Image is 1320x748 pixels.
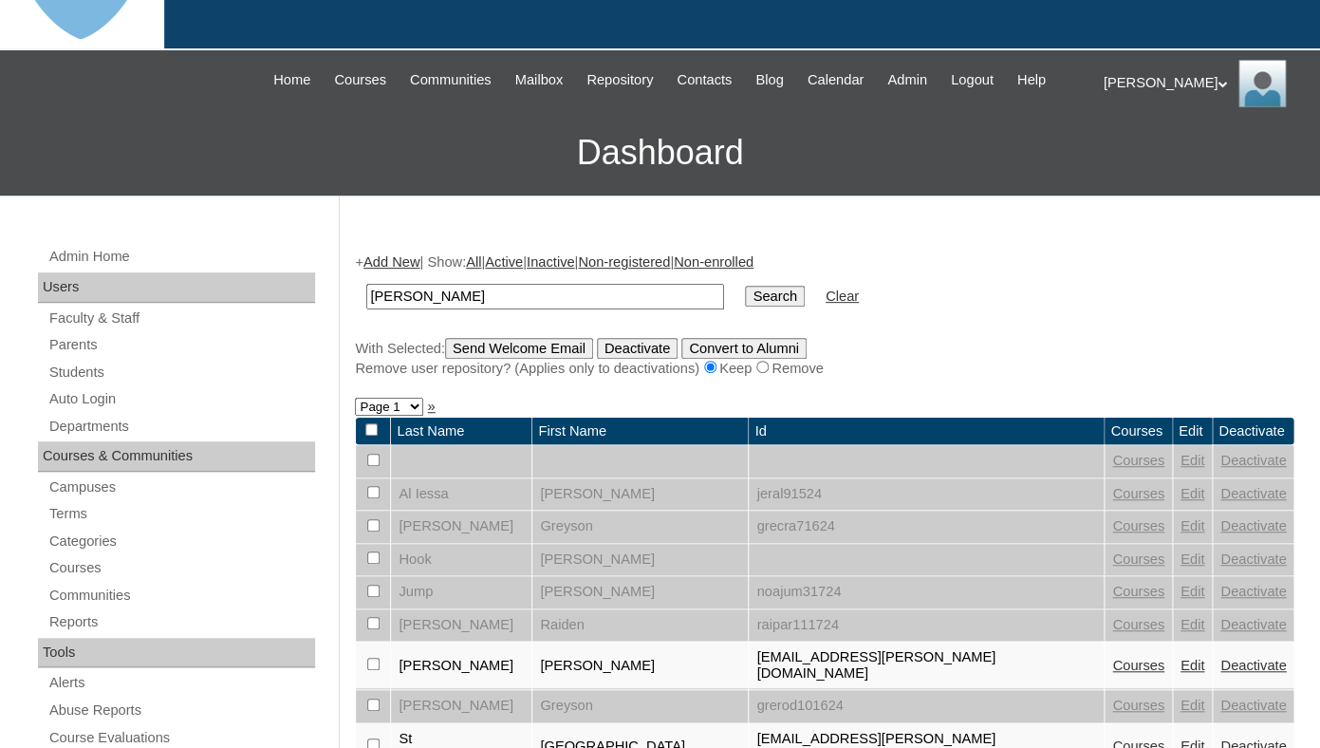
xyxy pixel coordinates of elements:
[532,418,748,445] td: First Name
[755,69,783,91] span: Blog
[1112,518,1164,533] a: Courses
[47,530,315,553] a: Categories
[677,69,732,91] span: Contacts
[363,254,419,270] a: Add New
[47,699,315,722] a: Abuse Reports
[366,284,724,309] input: Search
[47,387,315,411] a: Auto Login
[878,69,937,91] a: Admin
[391,609,531,642] td: [PERSON_NAME]
[47,361,315,384] a: Students
[577,69,662,91] a: Repository
[47,671,315,695] a: Alerts
[355,338,1294,379] div: With Selected:
[47,556,315,580] a: Courses
[749,418,1104,445] td: Id
[1105,418,1172,445] td: Courses
[445,338,593,359] input: Send Welcome Email
[1220,486,1286,501] a: Deactivate
[334,69,386,91] span: Courses
[745,286,804,307] input: Search
[466,254,481,270] a: All
[38,272,315,303] div: Users
[749,576,1104,608] td: noajum31724
[427,399,435,414] a: »
[1181,453,1204,468] a: Edit
[667,69,741,91] a: Contacts
[681,338,807,359] input: Convert to Alumni
[532,544,748,576] td: [PERSON_NAME]
[47,610,315,634] a: Reports
[1181,486,1204,501] a: Edit
[410,69,492,91] span: Communities
[355,359,1294,379] div: Remove user repository? (Applies only to deactivations) Keep Remove
[798,69,873,91] a: Calendar
[391,544,531,576] td: Hook
[47,307,315,330] a: Faculty & Staff
[532,511,748,543] td: Greyson
[391,690,531,722] td: [PERSON_NAME]
[749,609,1104,642] td: raipar111724
[1112,584,1164,599] a: Courses
[597,338,678,359] input: Deactivate
[1017,69,1046,91] span: Help
[1220,698,1286,713] a: Deactivate
[749,642,1104,689] td: [EMAIL_ADDRESS][PERSON_NAME][DOMAIN_NAME]
[1213,418,1293,445] td: Deactivate
[38,441,315,472] div: Courses & Communities
[674,254,753,270] a: Non-enrolled
[264,69,320,91] a: Home
[1181,698,1204,713] a: Edit
[1181,584,1204,599] a: Edit
[1220,584,1286,599] a: Deactivate
[532,690,748,722] td: Greyson
[1220,518,1286,533] a: Deactivate
[47,245,315,269] a: Admin Home
[749,478,1104,511] td: jeral91524
[527,254,575,270] a: Inactive
[1112,658,1164,673] a: Courses
[1181,658,1204,673] a: Edit
[1181,617,1204,632] a: Edit
[515,69,564,91] span: Mailbox
[532,609,748,642] td: Raiden
[808,69,864,91] span: Calendar
[1220,453,1286,468] a: Deactivate
[391,478,531,511] td: Al Iessa
[749,690,1104,722] td: grerod101624
[9,110,1311,196] h3: Dashboard
[1112,552,1164,567] a: Courses
[1220,552,1286,567] a: Deactivate
[400,69,501,91] a: Communities
[746,69,792,91] a: Blog
[47,415,315,439] a: Departments
[391,418,531,445] td: Last Name
[1112,698,1164,713] a: Courses
[941,69,1003,91] a: Logout
[47,584,315,608] a: Communities
[1181,518,1204,533] a: Edit
[38,638,315,668] div: Tools
[1173,418,1212,445] td: Edit
[355,252,1294,378] div: + | Show: | | | |
[391,642,531,689] td: [PERSON_NAME]
[951,69,994,91] span: Logout
[1112,617,1164,632] a: Courses
[47,333,315,357] a: Parents
[273,69,310,91] span: Home
[749,511,1104,543] td: grecra71624
[391,576,531,608] td: Jump
[47,476,315,499] a: Campuses
[1181,552,1204,567] a: Edit
[1008,69,1055,91] a: Help
[1220,617,1286,632] a: Deactivate
[586,69,653,91] span: Repository
[1112,486,1164,501] a: Courses
[1220,658,1286,673] a: Deactivate
[826,289,859,304] a: Clear
[1112,453,1164,468] a: Courses
[325,69,396,91] a: Courses
[506,69,573,91] a: Mailbox
[1104,60,1302,107] div: [PERSON_NAME]
[47,502,315,526] a: Terms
